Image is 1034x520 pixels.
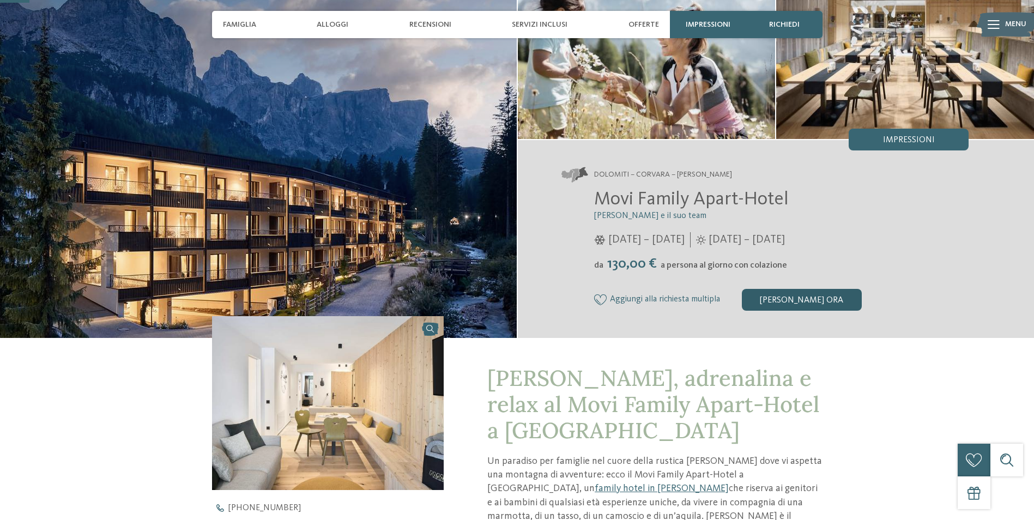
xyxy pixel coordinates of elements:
span: Alloggi [317,20,348,29]
div: [PERSON_NAME] ora [742,289,862,311]
img: Una stupenda vacanza in famiglia a Corvara [212,316,444,490]
span: [DATE] – [DATE] [608,232,685,247]
a: [PHONE_NUMBER] [212,504,463,512]
span: Impressioni [686,20,730,29]
i: Orari d'apertura inverno [594,235,606,245]
span: [PHONE_NUMBER] [228,504,301,512]
a: family hotel in [PERSON_NAME] [595,483,729,493]
span: richiedi [769,20,800,29]
span: Aggiungi alla richiesta multipla [610,295,720,305]
span: Offerte [628,20,659,29]
span: [PERSON_NAME] e il suo team [594,211,706,220]
i: Orari d'apertura estate [696,235,706,245]
span: Impressioni [883,136,935,144]
span: [PERSON_NAME], adrenalina e relax al Movi Family Apart-Hotel a [GEOGRAPHIC_DATA] [487,364,819,444]
span: a persona al giorno con colazione [661,261,787,270]
span: Movi Family Apart-Hotel [594,190,789,209]
span: [DATE] – [DATE] [709,232,785,247]
span: Recensioni [409,20,451,29]
span: Servizi inclusi [512,20,567,29]
span: 130,00 € [604,257,660,271]
span: Famiglia [223,20,256,29]
span: da [594,261,603,270]
span: Dolomiti – Corvara – [PERSON_NAME] [594,170,732,180]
